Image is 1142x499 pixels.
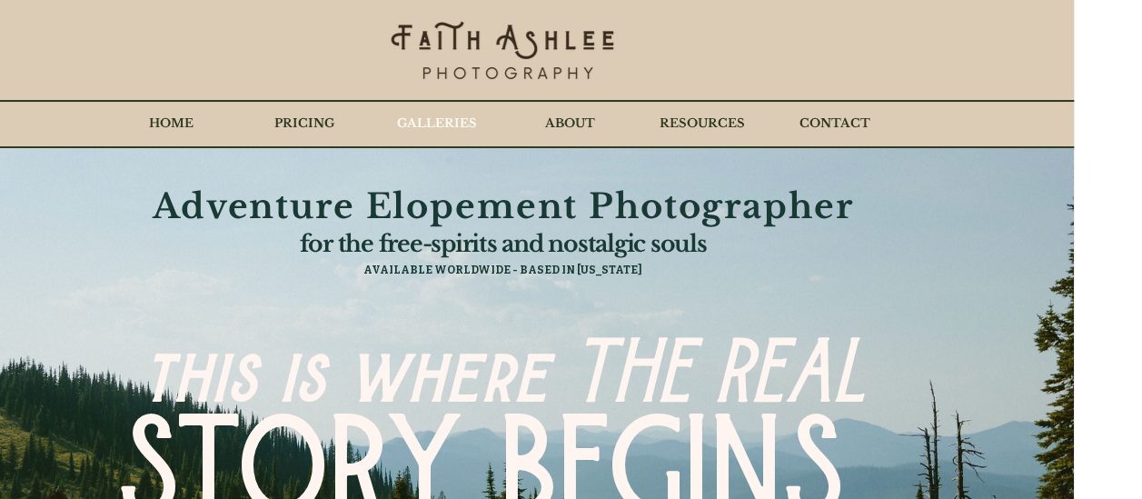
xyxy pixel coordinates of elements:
[238,101,371,146] div: PRICING
[536,101,604,146] p: ABOUT
[104,101,238,146] a: HOME
[142,328,865,431] span: this is where THE REAL
[389,18,616,86] img: Faith's Logo Black_edited_edited.png
[933,439,1142,499] iframe: Wix Chat
[650,101,754,146] p: RESOURCES
[265,101,343,146] p: PRICING
[140,101,203,146] p: HOME
[503,101,636,146] a: ABOUT
[371,101,503,146] a: GALLERIES
[636,101,769,146] a: RESOURCES
[769,101,901,146] a: CONTACT
[790,101,879,146] p: CONTACT
[388,101,486,146] p: GALLERIES
[363,264,642,276] span: AVAILABLE WORLDWIDE - BASED IN [US_STATE]
[104,101,901,146] nav: Site
[153,185,853,227] span: Adventure Elopement Photographer
[300,230,707,258] span: for the free-spirits and nostalgic souls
